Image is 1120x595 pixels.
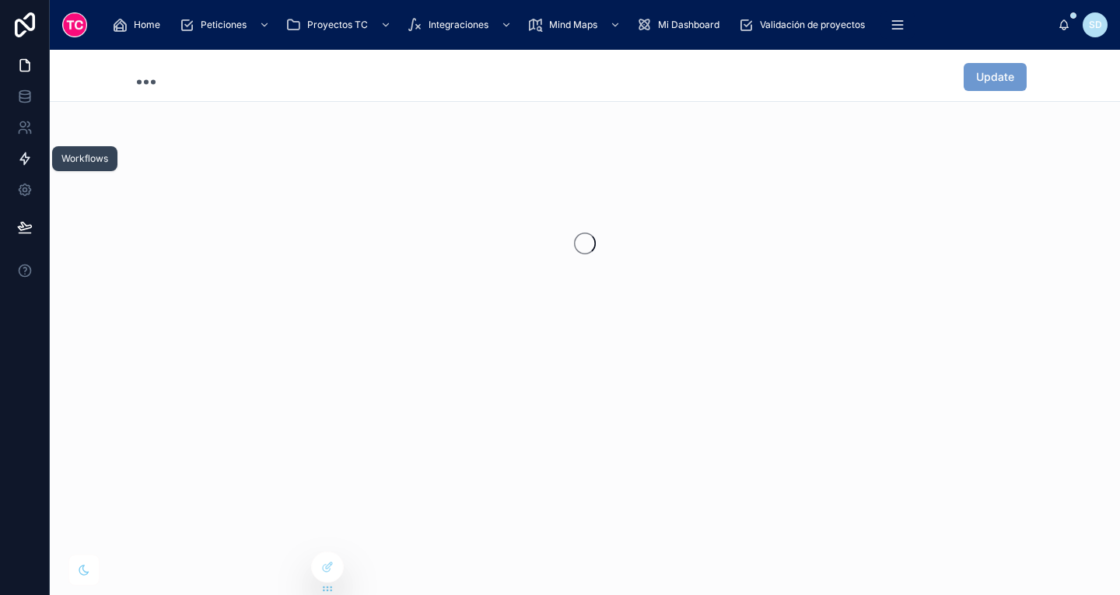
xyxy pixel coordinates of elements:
button: Update [964,63,1027,91]
a: Integraciones [402,11,520,39]
span: Integraciones [429,19,488,31]
div: Workflows [61,152,108,165]
span: Home [134,19,160,31]
span: Proyectos TC [307,19,368,31]
span: Mind Maps [549,19,597,31]
span: Update [976,69,1014,85]
span: Validación de proyectos [760,19,865,31]
a: Mi Dashboard [632,11,730,39]
a: Peticiones [174,11,278,39]
a: Validación de proyectos [733,11,876,39]
span: SD [1089,19,1102,31]
div: scrollable content [100,8,1058,42]
a: Proyectos TC [281,11,399,39]
img: App logo [62,12,87,37]
a: Home [107,11,171,39]
span: Peticiones [201,19,247,31]
span: Mi Dashboard [658,19,719,31]
a: Mind Maps [523,11,628,39]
